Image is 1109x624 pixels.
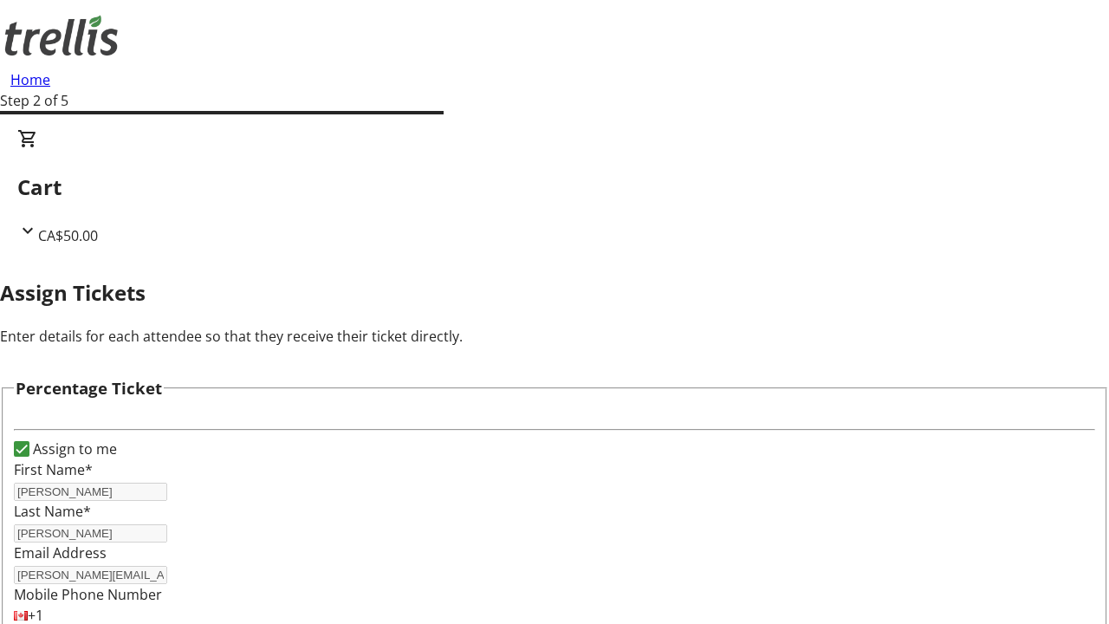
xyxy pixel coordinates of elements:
[17,128,1092,246] div: CartCA$50.00
[38,226,98,245] span: CA$50.00
[14,460,93,479] label: First Name*
[14,585,162,604] label: Mobile Phone Number
[29,439,117,459] label: Assign to me
[14,502,91,521] label: Last Name*
[14,543,107,562] label: Email Address
[17,172,1092,203] h2: Cart
[16,376,162,400] h3: Percentage Ticket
